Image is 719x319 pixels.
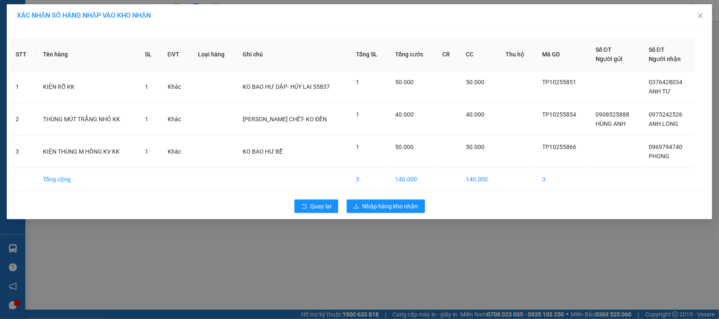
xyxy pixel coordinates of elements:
[389,168,436,191] td: 140.000
[301,203,307,210] span: rollback
[145,148,148,155] span: 1
[36,136,138,168] td: KIỆN THÙNG M HỒNG KV KK
[310,202,331,211] span: Quay lại
[294,199,338,213] button: rollbackQuay lại
[349,168,388,191] td: 3
[697,12,704,19] span: close
[542,144,576,150] span: TP10255866
[243,148,283,155] span: KO BAO HƯ BỂ
[191,38,236,71] th: Loại hàng
[649,111,682,118] span: 0975242526
[236,38,350,71] th: Ghi chú
[161,103,191,136] td: Khác
[596,46,612,53] span: Số ĐT
[436,38,459,71] th: CR
[36,38,138,71] th: Tên hàng
[356,79,359,85] span: 1
[649,153,669,159] span: PHONG
[356,111,359,118] span: 1
[347,199,425,213] button: downloadNhập hàng kho nhận
[499,38,536,71] th: Thu hộ
[466,79,484,85] span: 50.000
[17,11,151,19] span: XÁC NHẬN SỐ HÀNG NHẬP VÀO KHO NHẬN
[466,144,484,150] span: 50.000
[649,79,682,85] span: 0376428034
[36,103,138,136] td: THÙNG MÚT TRẮNG NHỎ KK
[596,56,623,62] span: Người gửi
[145,116,148,122] span: 1
[243,83,330,90] span: KO BAO HƯ DẬP- HỦY LAI 55837
[459,38,499,71] th: CC
[535,168,589,191] td: 3
[353,203,359,210] span: download
[9,136,36,168] td: 3
[535,38,589,71] th: Mã GD
[36,168,138,191] td: Tổng cộng
[9,38,36,71] th: STT
[138,38,161,71] th: SL
[396,144,414,150] span: 50.000
[145,83,148,90] span: 1
[363,202,418,211] span: Nhập hàng kho nhận
[396,111,414,118] span: 40.000
[243,116,327,122] span: [PERSON_NAME] CHẾT- KO ĐỀN
[596,120,625,127] span: HÙNG ANH
[542,79,576,85] span: TP10255851
[649,46,665,53] span: Số ĐT
[36,71,138,103] td: KIỆN RỔ KK
[689,4,712,28] button: Close
[161,38,191,71] th: ĐVT
[649,88,671,95] span: ANH TƯ
[349,38,388,71] th: Tổng SL
[161,71,191,103] td: Khác
[9,103,36,136] td: 2
[466,111,484,118] span: 40.000
[649,56,681,62] span: Người nhận
[649,120,678,127] span: ANH LONG
[389,38,436,71] th: Tổng cước
[161,136,191,168] td: Khác
[9,71,36,103] td: 1
[356,144,359,150] span: 1
[596,111,629,118] span: 0908525888
[542,111,576,118] span: TP10255854
[396,79,414,85] span: 50.000
[459,168,499,191] td: 140.000
[649,144,682,150] span: 0969794740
